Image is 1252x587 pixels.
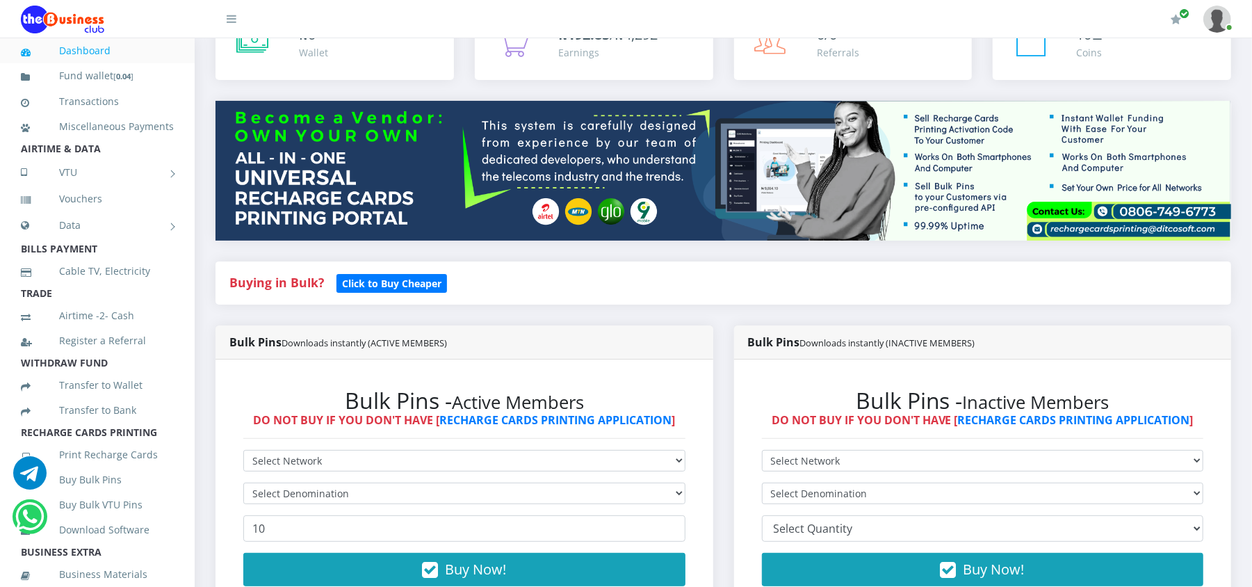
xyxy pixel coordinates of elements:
[748,335,975,350] strong: Bulk Pins
[1171,14,1181,25] i: Renew/Upgrade Subscription
[21,325,174,357] a: Register a Referral
[21,489,174,521] a: Buy Bulk VTU Pins
[1076,45,1103,60] div: Coins
[734,10,973,80] a: 0/0 Referrals
[762,387,1204,414] h2: Bulk Pins -
[282,337,447,349] small: Downloads instantly (ACTIVE MEMBERS)
[21,514,174,546] a: Download Software
[21,111,174,143] a: Miscellaneous Payments
[299,45,328,60] div: Wallet
[21,35,174,67] a: Dashboard
[243,553,685,586] button: Buy Now!
[116,71,131,81] b: 0.04
[772,412,1194,428] strong: DO NOT BUY IF YOU DON'T HAVE [ ]
[243,515,685,542] input: Enter Quantity
[13,467,47,490] a: Chat for support
[21,86,174,118] a: Transactions
[21,369,174,401] a: Transfer to Wallet
[964,560,1025,579] span: Buy Now!
[216,10,454,80] a: ₦0 Wallet
[21,394,174,426] a: Transfer to Bank
[21,255,174,287] a: Cable TV, Electricity
[229,335,447,350] strong: Bulk Pins
[243,387,685,414] h2: Bulk Pins -
[1203,6,1231,33] img: User
[958,412,1190,428] a: RECHARGE CARDS PRINTING APPLICATION
[439,412,672,428] a: RECHARGE CARDS PRINTING APPLICATION
[21,464,174,496] a: Buy Bulk Pins
[452,390,584,415] small: Active Members
[21,183,174,215] a: Vouchers
[253,412,675,428] strong: DO NOT BUY IF YOU DON'T HAVE [ ]
[21,155,174,190] a: VTU
[21,208,174,243] a: Data
[963,390,1109,415] small: Inactive Members
[16,510,44,533] a: Chat for support
[342,277,441,290] b: Click to Buy Cheaper
[21,439,174,471] a: Print Recharge Cards
[558,45,658,60] div: Earnings
[445,560,506,579] span: Buy Now!
[21,60,174,93] a: Fund wallet[0.04]
[21,6,104,33] img: Logo
[475,10,713,80] a: ₦192.85/₦4,292 Earnings
[336,274,447,291] a: Click to Buy Cheaper
[1179,8,1189,19] span: Renew/Upgrade Subscription
[800,337,975,349] small: Downloads instantly (INACTIVE MEMBERS)
[818,45,860,60] div: Referrals
[216,101,1231,240] img: multitenant_rcp.png
[229,274,324,291] strong: Buying in Bulk?
[21,300,174,332] a: Airtime -2- Cash
[113,71,133,81] small: [ ]
[762,553,1204,586] button: Buy Now!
